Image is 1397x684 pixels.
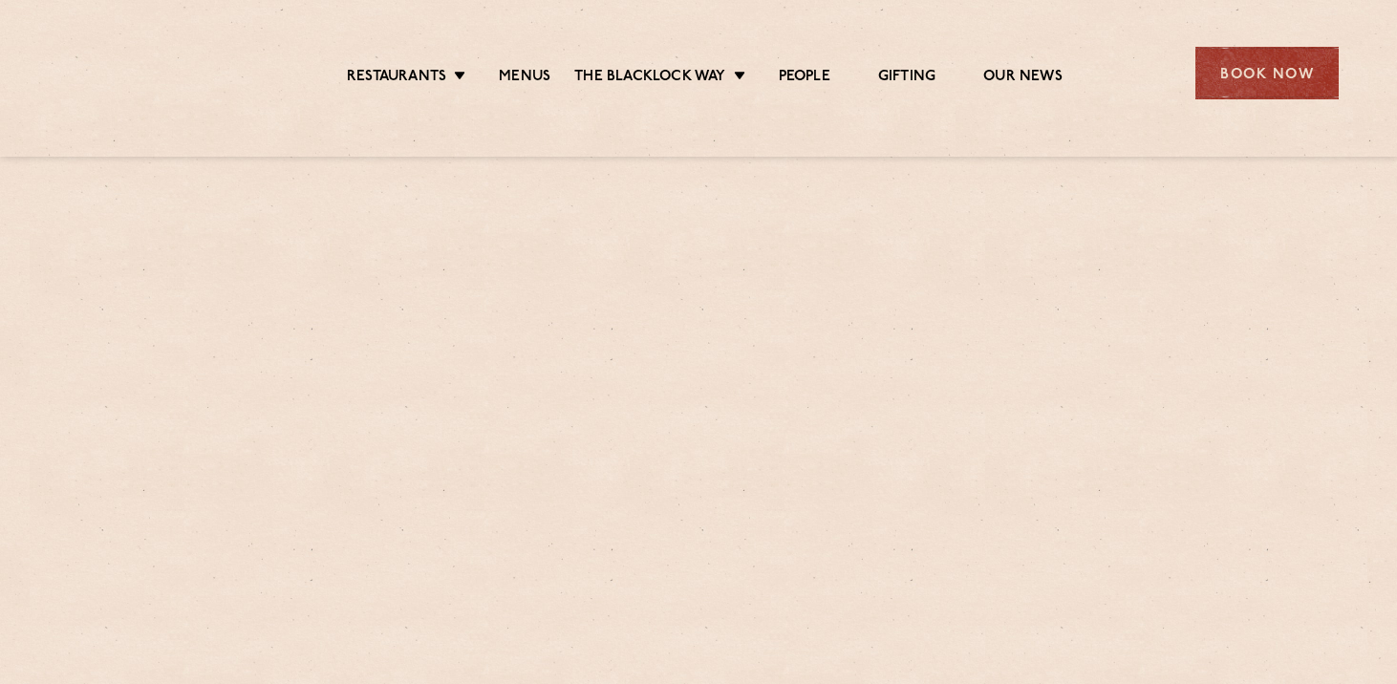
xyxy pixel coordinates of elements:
[574,68,725,89] a: The Blacklock Way
[347,68,446,89] a: Restaurants
[1195,47,1339,99] div: Book Now
[58,18,224,128] img: svg%3E
[779,68,830,89] a: People
[983,68,1063,89] a: Our News
[499,68,550,89] a: Menus
[878,68,935,89] a: Gifting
